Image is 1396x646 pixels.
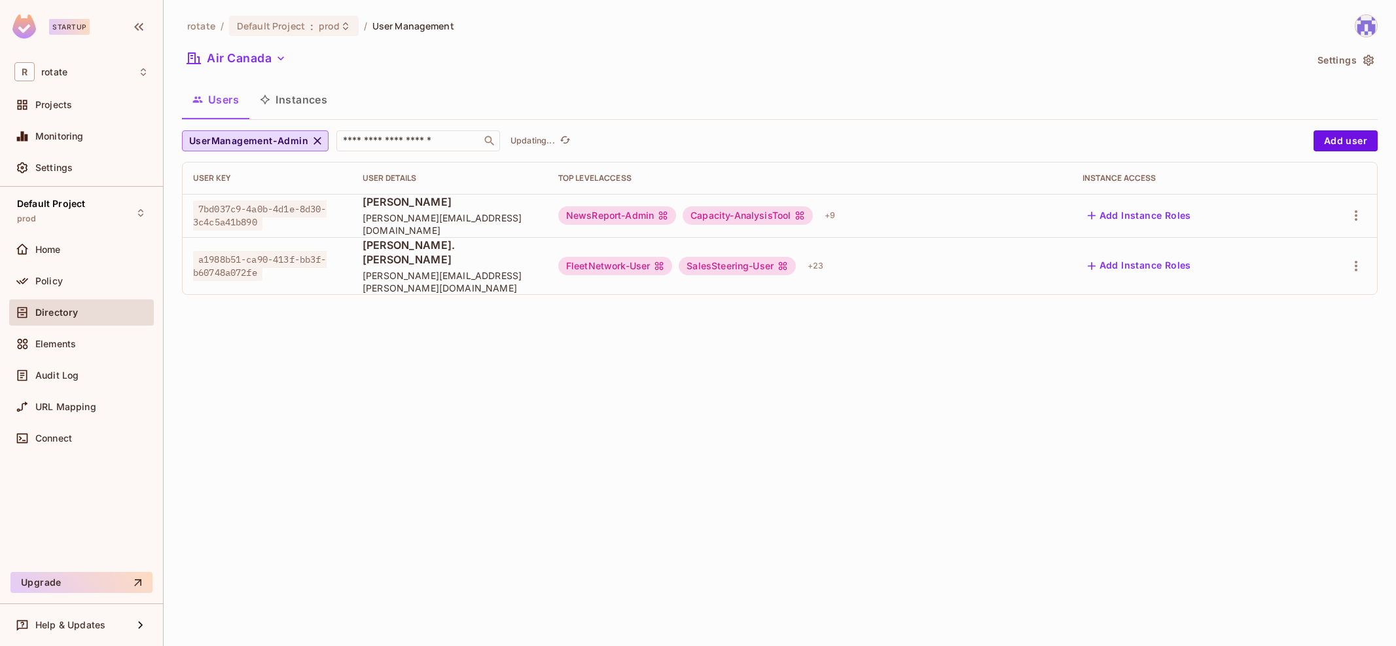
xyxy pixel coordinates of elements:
span: Home [35,244,61,255]
li: / [221,20,224,32]
span: : [310,21,314,31]
span: the active workspace [187,20,215,32]
span: 7bd037c9-4a0b-4d1e-8d30-3c4c5a41b890 [193,200,327,231]
span: Directory [35,307,78,318]
span: R [14,62,35,81]
span: [PERSON_NAME][EMAIL_ADDRESS][PERSON_NAME][DOMAIN_NAME] [363,269,537,294]
button: Add Instance Roles [1083,205,1196,226]
div: User Details [363,173,537,183]
span: [PERSON_NAME].[PERSON_NAME] [363,238,537,267]
span: Default Project [17,199,85,209]
div: + 9 [819,205,840,226]
span: Monitoring [35,131,84,142]
span: prod [17,214,37,224]
span: Elements [35,339,76,349]
span: Click to refresh data [555,133,573,149]
span: Workspace: rotate [41,67,67,77]
button: Settings [1312,50,1378,71]
span: Policy [35,276,63,286]
div: Instance Access [1083,173,1295,183]
button: Add user [1314,130,1378,151]
span: Connect [35,433,72,444]
span: prod [319,20,340,32]
div: + 23 [802,256,829,276]
img: yoongjia@letsrotate.com [1355,15,1377,37]
span: URL Mapping [35,402,96,412]
span: [PERSON_NAME] [363,195,537,209]
div: Capacity-AnalysisTool [683,206,813,225]
span: refresh [560,134,571,147]
span: Audit Log [35,370,79,381]
button: UserManagement-Admin [182,130,329,151]
button: Add Instance Roles [1083,256,1196,276]
span: Help & Updates [35,620,105,630]
div: Top Level Access [558,173,1062,183]
span: Settings [35,162,73,173]
span: a1988b51-ca90-413f-bb3f-b60748a072fe [193,251,327,281]
span: Projects [35,100,72,110]
div: User Key [193,173,342,183]
div: FleetNetwork-User [558,257,673,275]
div: NewsReport-Admin [558,206,676,225]
div: SalesSteering-User [679,257,796,275]
img: SReyMgAAAABJRU5ErkJggg== [12,14,36,39]
button: Air Canada [182,48,291,69]
p: Updating... [510,136,555,146]
button: Upgrade [10,572,152,593]
span: [PERSON_NAME][EMAIL_ADDRESS][DOMAIN_NAME] [363,212,537,237]
button: refresh [558,133,573,149]
li: / [364,20,367,32]
button: Instances [249,83,338,116]
span: Default Project [237,20,305,32]
span: UserManagement-Admin [189,133,308,149]
button: Users [182,83,249,116]
div: Startup [49,19,90,35]
span: User Management [372,20,454,32]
